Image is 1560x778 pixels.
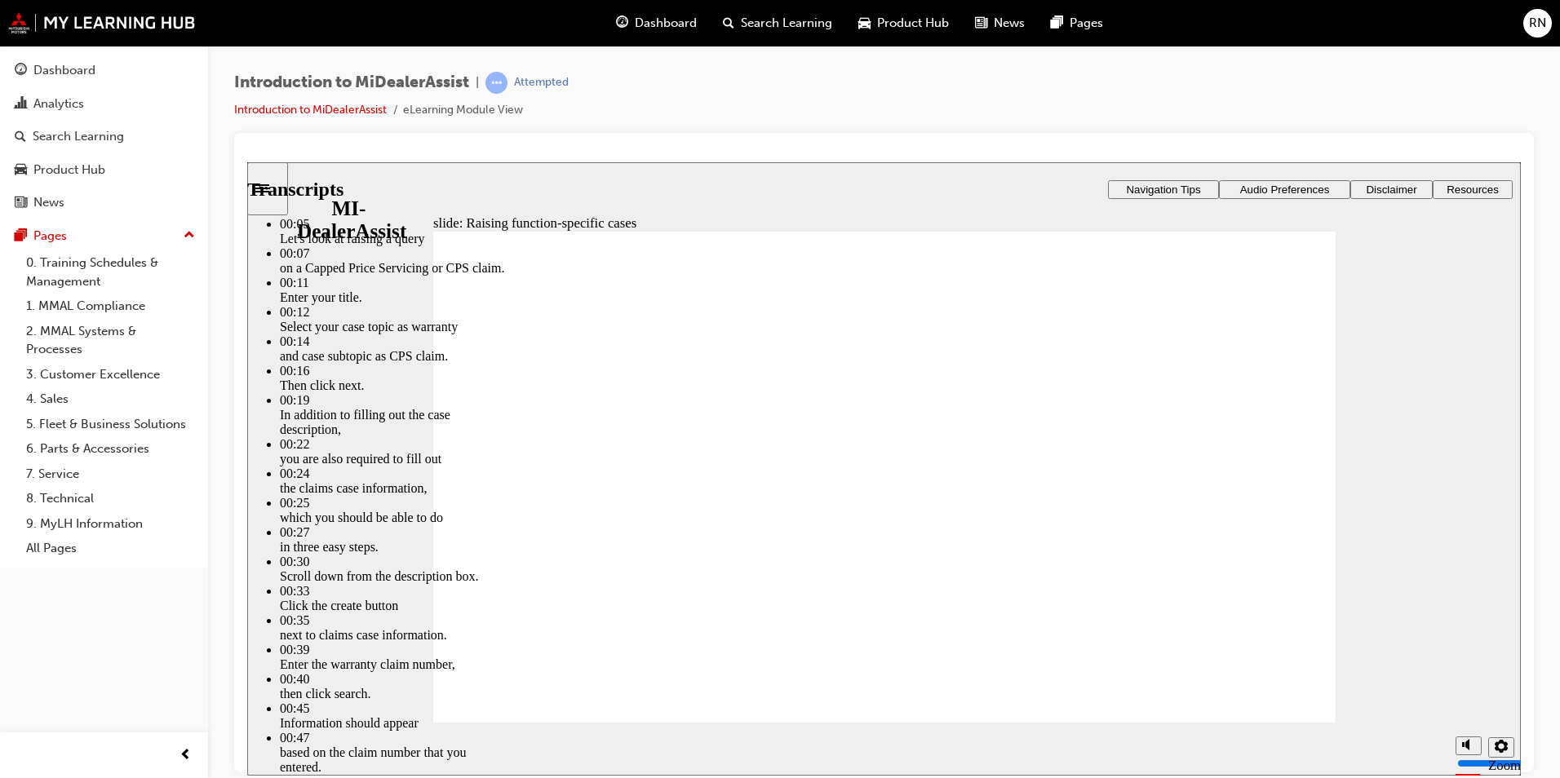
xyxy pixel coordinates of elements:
[15,163,27,178] span: car-icon
[20,511,202,537] a: 9. MyLH Information
[1038,7,1116,40] a: pages-iconPages
[20,319,202,362] a: 2. MMAL Systems & Processes
[877,14,949,33] span: Product Hub
[7,155,202,185] a: Product Hub
[962,7,1038,40] a: news-iconNews
[33,612,261,627] div: 00:50
[20,412,202,437] a: 5. Fleet & Business Solutions
[7,221,202,251] button: Pages
[858,13,871,33] span: car-icon
[7,52,202,221] button: DashboardAnalyticsSearch LearningProduct HubNews
[33,227,67,245] div: Pages
[1051,13,1063,33] span: pages-icon
[20,486,202,511] a: 8. Technical
[845,7,962,40] a: car-iconProduct Hub
[485,72,507,94] span: learningRecordVerb_ATTEMPT-icon
[403,101,523,120] li: eLearning Module View
[20,436,202,462] a: 6. Parts & Accessories
[33,61,95,80] div: Dashboard
[476,73,479,92] span: |
[20,387,202,412] a: 4. Sales
[741,14,832,33] span: Search Learning
[8,12,196,33] img: mmal
[20,462,202,487] a: 7. Service
[7,89,202,119] a: Analytics
[20,362,202,387] a: 3. Customer Excellence
[7,188,202,218] a: News
[33,161,105,179] div: Product Hub
[1529,14,1546,33] span: RN
[15,97,27,112] span: chart-icon
[33,127,124,146] div: Search Learning
[33,568,261,583] div: 00:47
[20,250,202,294] a: 0. Training Schedules & Management
[1070,14,1103,33] span: Pages
[7,122,202,152] a: Search Learning
[33,554,261,568] div: Information should appear
[234,73,469,92] span: Introduction to MiDealerAssist
[975,13,987,33] span: news-icon
[179,745,192,766] span: prev-icon
[33,193,64,212] div: News
[15,130,26,144] span: search-icon
[15,64,27,78] span: guage-icon
[33,583,261,612] div: based on the claim number that you entered.
[15,196,27,210] span: news-icon
[20,294,202,319] a: 1. MMAL Compliance
[603,7,710,40] a: guage-iconDashboard
[184,225,195,246] span: up-icon
[635,14,697,33] span: Dashboard
[7,55,202,86] a: Dashboard
[616,13,628,33] span: guage-icon
[15,229,27,244] span: pages-icon
[514,75,569,91] div: Attempted
[234,103,387,117] a: Introduction to MiDealerAssist
[723,13,734,33] span: search-icon
[710,7,845,40] a: search-iconSearch Learning
[33,95,84,113] div: Analytics
[994,14,1025,33] span: News
[1523,9,1552,38] button: RN
[20,536,202,561] a: All Pages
